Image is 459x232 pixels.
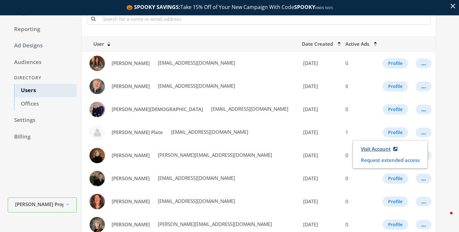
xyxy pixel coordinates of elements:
button: ... [416,174,431,183]
img: Cindy Plate profile [89,125,105,140]
td: [DATE] [298,75,342,98]
button: ... [416,197,431,206]
span: [EMAIL_ADDRESS][DOMAIN_NAME] [157,198,235,204]
td: 0 [342,167,378,190]
img: Diane Burnett profile [89,148,105,163]
button: ... [416,82,431,91]
button: [PERSON_NAME] Properties [8,197,77,212]
button: ... [416,59,431,68]
a: Reporting [8,23,77,36]
button: Profile [383,81,408,92]
a: [PERSON_NAME] [107,219,154,230]
div: Directory [8,72,77,84]
a: [PERSON_NAME] [107,57,154,69]
img: Bill Kinsley profile [89,79,105,94]
button: ... [416,105,431,114]
button: Profile [383,173,408,184]
button: Profile [383,104,408,115]
td: [DATE] [298,98,342,121]
img: Edward Keyes profile [89,171,105,186]
div: ... [421,178,426,179]
div: ... [421,109,426,110]
a: [PERSON_NAME][DEMOGRAPHIC_DATA] [107,103,207,115]
img: Juli Morelock profile [89,194,105,209]
button: Profile [383,58,408,68]
a: Users [14,84,77,97]
td: [DATE] [298,52,342,75]
span: [PERSON_NAME][EMAIL_ADDRESS][DOMAIN_NAME] [157,152,272,158]
div: ... [421,63,426,64]
a: Billing [8,130,77,144]
span: [PERSON_NAME] [112,198,150,204]
button: ... [416,128,431,137]
i: Search for a name or email address [91,16,96,21]
a: Settings [8,114,77,127]
td: [DATE] [298,121,342,144]
span: [PERSON_NAME] [112,83,150,89]
a: [PERSON_NAME] [107,172,154,184]
td: 1 [342,121,378,144]
img: Brent Christians profile [89,102,105,117]
td: 0 [342,52,378,75]
span: [EMAIL_ADDRESS][DOMAIN_NAME] [157,175,235,181]
span: [EMAIL_ADDRESS][DOMAIN_NAME] [157,60,235,66]
span: [PERSON_NAME] [112,60,150,66]
span: [PERSON_NAME][EMAIL_ADDRESS][DOMAIN_NAME] [157,221,272,227]
td: [DATE] [298,190,342,213]
span: [EMAIL_ADDRESS][DOMAIN_NAME] [157,83,235,89]
td: 0 [342,190,378,213]
a: Offices [14,97,77,111]
img: Alysha Ranson profile [89,56,105,71]
span: User [86,41,104,47]
td: 0 [342,75,378,98]
span: [PERSON_NAME] [112,221,150,228]
span: Active Ads [345,41,369,47]
a: [PERSON_NAME] [107,80,154,92]
span: [EMAIL_ADDRESS][DOMAIN_NAME] [210,106,288,112]
iframe: Intercom live chat [437,210,453,226]
span: [PERSON_NAME] Plate [112,129,163,135]
div: ... [421,132,426,133]
span: [EMAIL_ADDRESS][DOMAIN_NAME] [170,129,248,135]
a: Visit Account [357,143,402,155]
a: [PERSON_NAME] [107,149,154,161]
a: [PERSON_NAME] Plate [107,126,167,138]
a: [PERSON_NAME] [107,196,154,207]
span: [PERSON_NAME] [112,152,150,158]
a: Audiences [8,56,77,69]
span: [PERSON_NAME] Properties [15,201,63,208]
td: [DATE] [298,167,342,190]
button: Request extended access [357,155,424,165]
button: Profile [383,127,408,138]
button: Profile [383,196,408,207]
span: [PERSON_NAME] [112,175,150,181]
a: Ad Designs [8,39,77,52]
td: [DATE] [298,144,342,167]
button: Profile [383,220,408,230]
div: ... [421,86,426,87]
span: Date Created [302,41,333,47]
td: 0 [342,98,378,121]
button: ... [416,220,431,229]
td: 0 [342,144,378,167]
span: [PERSON_NAME][DEMOGRAPHIC_DATA] [112,106,203,112]
input: Search for a name or email address [99,13,431,25]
